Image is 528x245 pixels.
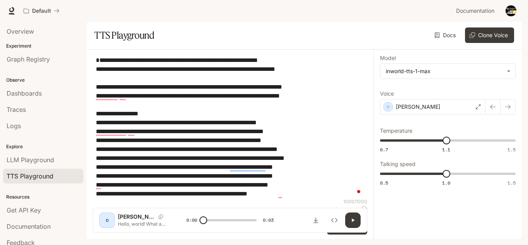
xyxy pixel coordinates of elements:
[503,3,519,19] button: User avatar
[396,103,440,111] p: [PERSON_NAME]
[386,67,503,75] div: inworld-tts-1-max
[506,5,516,16] img: User avatar
[327,212,342,228] button: Inspect
[508,146,516,153] span: 1.5
[155,214,166,219] button: Copy Voice ID
[32,8,51,14] p: Default
[94,27,154,43] h1: TTS Playground
[101,214,113,226] div: D
[380,64,515,79] div: inworld-tts-1-max
[380,146,388,153] span: 0.7
[335,206,359,213] p: $ 0.010000
[380,91,394,96] p: Voice
[442,146,450,153] span: 1.1
[433,27,459,43] a: Docs
[453,3,500,19] a: Documentation
[308,212,324,228] button: Download audio
[118,221,168,227] p: Hello, world! What a wonderful day to be a text-to-speech model!
[263,216,274,224] span: 0:03
[456,6,494,16] span: Documentation
[442,180,450,186] span: 1.0
[343,198,367,205] p: 1000 / 1000
[380,128,412,134] p: Temperature
[380,180,388,186] span: 0.5
[20,3,63,19] button: All workspaces
[186,216,197,224] span: 0:00
[118,213,155,221] p: [PERSON_NAME]
[380,161,416,167] p: Talking speed
[96,56,364,198] textarea: To enrich screen reader interactions, please activate Accessibility in Grammarly extension settings
[380,55,396,61] p: Model
[508,180,516,186] span: 1.5
[465,27,514,43] button: Clone Voice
